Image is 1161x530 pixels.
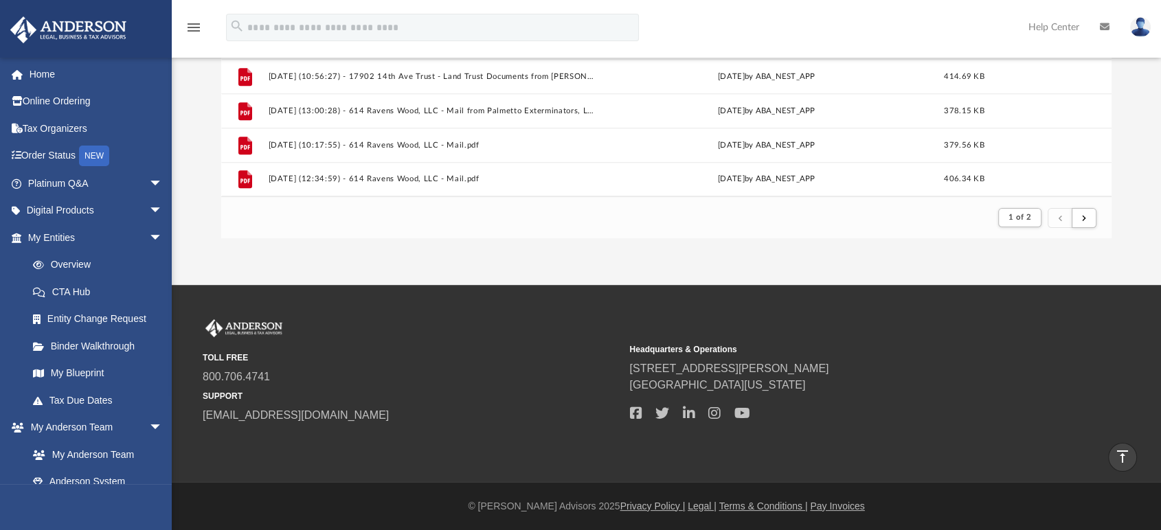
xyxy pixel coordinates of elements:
a: Terms & Conditions | [719,500,808,511]
a: Online Ordering [10,88,183,115]
a: My Anderson Teamarrow_drop_down [10,414,177,441]
span: 414.69 KB [944,73,984,80]
a: Tax Due Dates [19,387,183,414]
div: © [PERSON_NAME] Advisors 2025 [172,499,1161,514]
i: menu [185,19,202,36]
span: arrow_drop_down [149,224,177,252]
a: My Entitiesarrow_drop_down [10,224,183,251]
a: CTA Hub [19,278,183,306]
button: [DATE] (13:00:28) - 614 Ravens Wood, LLC - Mail from Palmetto Exterminators, LLC.pdf [269,106,597,115]
span: arrow_drop_down [149,170,177,198]
a: My Anderson Team [19,441,170,468]
a: My Blueprint [19,360,177,387]
a: Tax Organizers [10,115,183,142]
a: Entity Change Request [19,306,183,333]
button: [DATE] (10:17:55) - 614 Ravens Wood, LLC - Mail.pdf [269,141,597,150]
small: Headquarters & Operations [630,343,1048,356]
span: 378.15 KB [944,107,984,115]
a: [STREET_ADDRESS][PERSON_NAME] [630,362,829,374]
div: [DATE] by ABA_NEST_APP [602,71,931,83]
button: [DATE] (10:56:27) - 17902 14th Ave Trust - Land Trust Documents from [PERSON_NAME].pdf [269,72,597,81]
span: arrow_drop_down [149,197,177,225]
span: 379.56 KB [944,141,984,149]
a: Binder Walkthrough [19,332,183,360]
a: Overview [19,251,183,279]
i: search [229,19,245,34]
span: arrow_drop_down [149,414,177,442]
button: [DATE] (12:34:59) - 614 Ravens Wood, LLC - Mail.pdf [269,175,597,184]
div: [DATE] by ABA_NEST_APP [602,105,931,117]
div: NEW [79,146,109,166]
img: Anderson Advisors Platinum Portal [6,16,131,43]
small: TOLL FREE [203,352,620,364]
div: [DATE] by ABA_NEST_APP [602,139,931,152]
img: Anderson Advisors Platinum Portal [203,319,285,337]
a: vertical_align_top [1108,443,1137,472]
a: Anderson System [19,468,177,496]
div: [DATE] by ABA_NEST_APP [602,173,931,185]
a: menu [185,26,202,36]
a: [GEOGRAPHIC_DATA][US_STATE] [630,379,806,391]
a: 800.706.4741 [203,371,270,382]
a: Privacy Policy | [620,500,686,511]
a: Platinum Q&Aarrow_drop_down [10,170,183,197]
span: 406.34 KB [944,175,984,183]
a: Home [10,60,183,88]
a: Digital Productsarrow_drop_down [10,197,183,224]
a: Legal | [688,500,717,511]
a: Pay Invoices [810,500,864,511]
a: Order StatusNEW [10,142,183,170]
button: 1 of 2 [998,208,1041,227]
span: 1 of 2 [1008,214,1031,221]
small: SUPPORT [203,390,620,402]
i: vertical_align_top [1114,448,1131,465]
img: User Pic [1130,17,1151,37]
a: [EMAIL_ADDRESS][DOMAIN_NAME] [203,409,389,421]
